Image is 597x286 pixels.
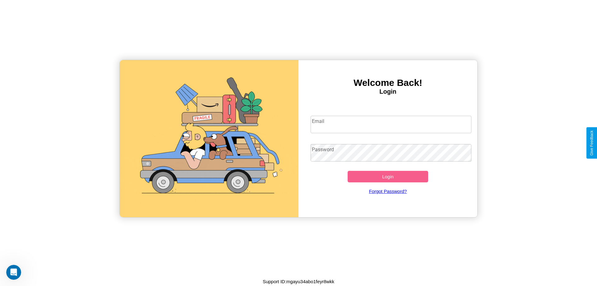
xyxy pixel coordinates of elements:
[590,130,594,156] div: Give Feedback
[298,88,477,95] h4: Login
[308,182,469,200] a: Forgot Password?
[6,265,21,280] iframe: Intercom live chat
[120,60,298,217] img: gif
[348,171,428,182] button: Login
[263,277,334,286] p: Support ID: mgayu34abo1feyr8wkk
[298,77,477,88] h3: Welcome Back!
